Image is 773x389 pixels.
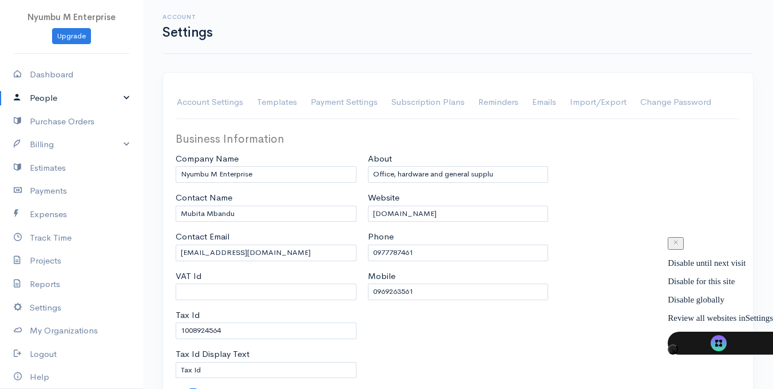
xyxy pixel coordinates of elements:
a: Account Settings [177,87,243,119]
a: Reminders [478,87,518,119]
a: Subscription Plans [391,87,465,119]
label: Tax Id [176,309,200,322]
label: Tax Id Display Text [176,348,249,361]
a: Import/Export [570,87,627,119]
h1: Settings [162,25,212,40]
a: Emails [532,87,556,119]
label: About [368,152,392,166]
legend: Business Information [176,131,356,148]
label: Contact Email [176,230,229,243]
label: Company Name [176,152,239,166]
label: VAT Id [176,270,201,283]
label: Mobile [368,270,395,283]
a: Payment Settings [311,87,378,119]
h6: Account [162,14,212,20]
label: Phone [368,230,394,243]
label: Website [368,191,399,205]
span: Nyumbu M Enterprise [27,11,116,22]
a: Templates [257,87,297,119]
label: Contact Name [176,191,232,205]
a: Upgrade [52,28,91,45]
a: Change Password [640,87,711,119]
